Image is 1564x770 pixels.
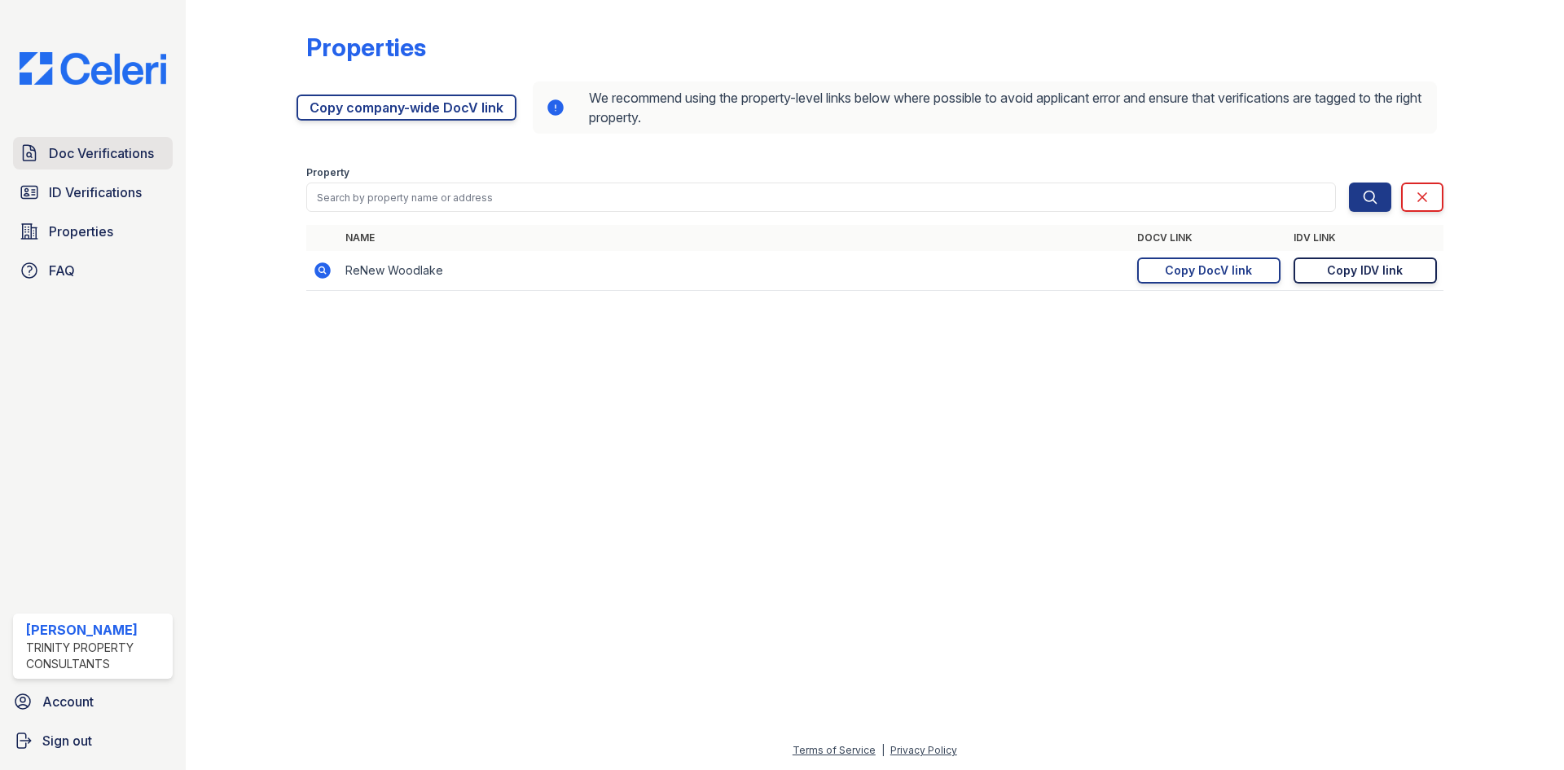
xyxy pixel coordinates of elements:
div: [PERSON_NAME] [26,620,166,640]
img: CE_Logo_Blue-a8612792a0a2168367f1c8372b55b34899dd931a85d93a1a3d3e32e68fde9ad4.png [7,52,179,85]
a: Copy IDV link [1294,257,1437,284]
label: Property [306,166,349,179]
span: Properties [49,222,113,241]
a: Copy company-wide DocV link [297,95,516,121]
div: Properties [306,33,426,62]
span: Doc Verifications [49,143,154,163]
div: Copy DocV link [1165,262,1252,279]
div: Copy IDV link [1327,262,1403,279]
a: Copy DocV link [1137,257,1281,284]
th: Name [339,225,1131,251]
th: DocV Link [1131,225,1287,251]
span: ID Verifications [49,183,142,202]
a: Properties [13,215,173,248]
a: Doc Verifications [13,137,173,169]
span: Sign out [42,731,92,750]
a: ID Verifications [13,176,173,209]
div: | [881,744,885,756]
div: Trinity Property Consultants [26,640,166,672]
div: We recommend using the property-level links below where possible to avoid applicant error and ens... [533,81,1437,134]
a: Sign out [7,724,179,757]
a: FAQ [13,254,173,287]
a: Account [7,685,179,718]
th: IDV Link [1287,225,1443,251]
span: Account [42,692,94,711]
a: Terms of Service [793,744,876,756]
input: Search by property name or address [306,183,1336,212]
td: ReNew Woodlake [339,251,1131,291]
a: Privacy Policy [890,744,957,756]
span: FAQ [49,261,75,280]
